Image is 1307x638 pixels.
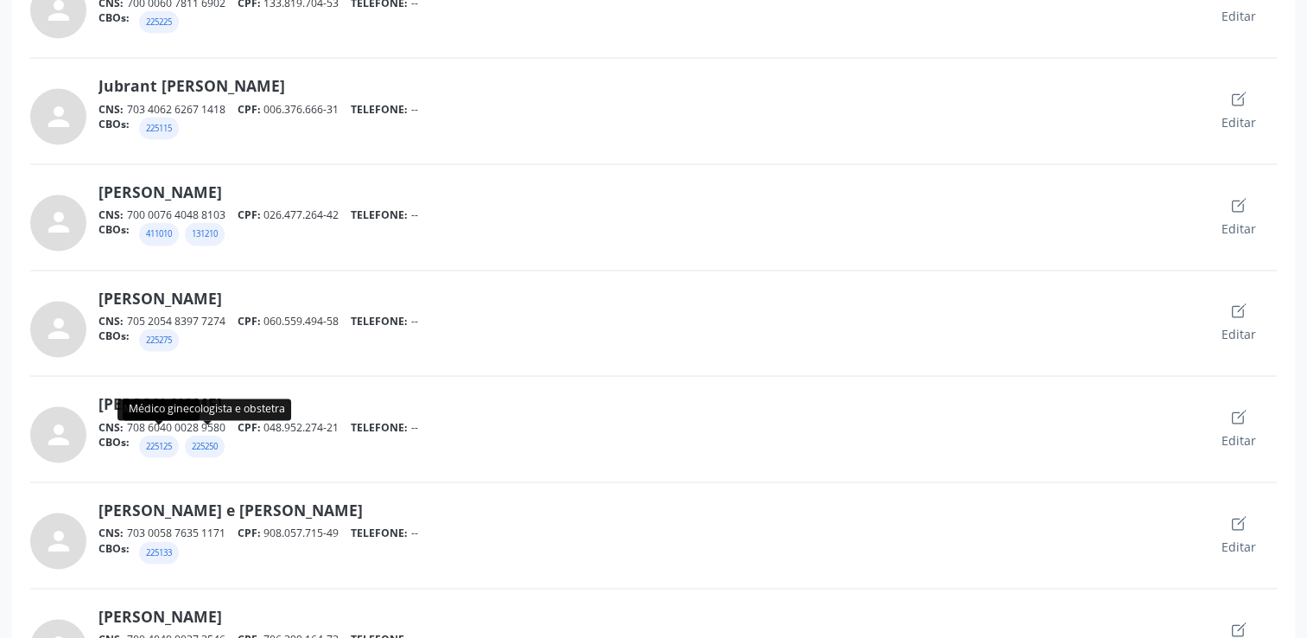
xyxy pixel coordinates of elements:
span: CNS: [98,314,124,329]
ion-icon: create outline [1230,514,1247,532]
div: 700 0076 4048 8103 026.477.264-42 -- [98,207,1201,222]
span: CBOs: [98,117,130,145]
ion-icon: create outline [1230,302,1247,319]
small: 225125 [146,441,172,452]
div: 705 2054 8397 7274 060.559.494-58 -- [98,314,1201,329]
span: CBOs: [98,222,130,251]
a: [PERSON_NAME] [98,182,222,201]
div: Médico psiquiatra [139,541,179,564]
div: 703 4062 6267 1418 006.376.666-31 -- [98,102,1201,117]
span: CPF: [238,526,261,540]
span: Editar [1221,113,1256,131]
div: Médico clínico [117,399,200,420]
i: person [43,419,74,450]
small: 131210 [192,228,218,239]
ion-icon: create outline [1230,196,1247,214]
ion-icon: create outline [1230,90,1247,107]
span: TELEFONE: [351,420,408,435]
ion-icon: create outline [1230,621,1247,638]
div: Gerente de serviços de saúde [185,222,225,245]
i: person [43,313,74,344]
div: 708 6040 0028 9580 048.952.274-21 -- [98,420,1201,435]
span: CPF: [238,314,261,329]
span: CBOs: [98,541,130,570]
span: CBOs: [98,329,130,357]
span: Editar [1221,325,1256,343]
span: CNS: [98,526,124,540]
i: person [43,207,74,238]
span: Editar [1221,7,1256,25]
small: 225250 [192,441,218,452]
span: Editar [1221,220,1256,238]
div: Médico cirurgião geral [139,10,179,33]
span: CPF: [238,207,261,222]
a: [PERSON_NAME] [98,607,222,626]
a: Jubrant [PERSON_NAME] [98,76,285,95]
span: CNS: [98,102,124,117]
div: Médico otorrinolaringologista [139,329,179,351]
div: 703 0058 7635 1171 908.057.715-49 -- [98,526,1201,540]
ion-icon: create outline [1230,408,1247,425]
span: CNS: [98,420,124,435]
div: Médico angiologista [139,117,179,139]
small: 411010 [146,228,172,239]
span: TELEFONE: [351,207,408,222]
a: [PERSON_NAME] [98,289,222,308]
div: Médico ginecologista e obstetra [123,399,291,420]
span: CPF: [238,102,261,117]
span: TELEFONE: [351,526,408,540]
small: 225115 [146,123,172,134]
div: Assistente administrativo [139,222,179,245]
span: CBOs: [98,10,130,39]
i: person [43,526,74,557]
span: TELEFONE: [351,314,408,329]
span: CBOs: [98,435,130,463]
span: Editar [1221,431,1256,450]
span: Editar [1221,538,1256,556]
small: 225133 [146,547,172,558]
small: 225275 [146,335,172,346]
a: [PERSON_NAME] e [PERSON_NAME] [98,501,363,520]
a: [PERSON_NAME] [98,394,222,413]
span: TELEFONE: [351,102,408,117]
span: CPF: [238,420,261,435]
i: person [43,101,74,132]
small: 225225 [146,16,172,28]
span: CNS: [98,207,124,222]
